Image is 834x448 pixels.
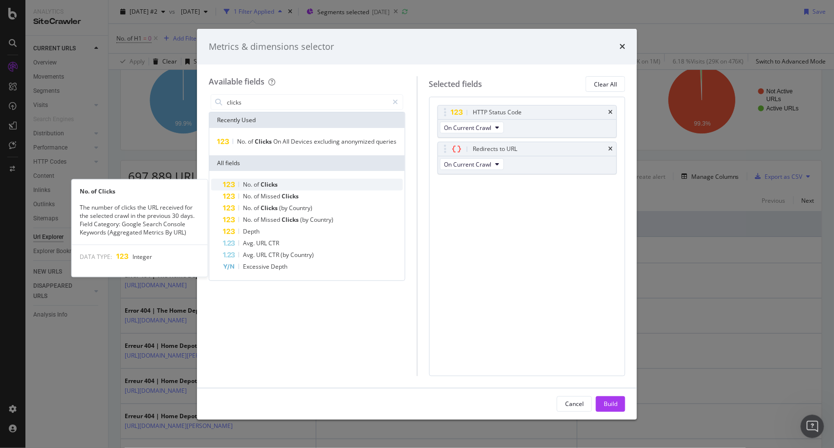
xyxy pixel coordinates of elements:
[801,415,824,438] iframe: Intercom live chat
[255,137,273,146] span: Clicks
[444,124,492,132] span: On Current Crawl
[243,227,260,235] span: Depth
[209,76,264,87] div: Available fields
[279,204,289,212] span: (by
[268,239,279,247] span: CTR
[608,146,613,152] div: times
[281,251,290,259] span: (by
[596,396,625,412] button: Build
[72,187,208,195] div: No. of Clicks
[291,137,314,146] span: Devices
[254,192,261,200] span: of
[314,137,341,146] span: excluding
[273,137,283,146] span: On
[254,204,261,212] span: of
[619,41,625,53] div: times
[376,137,396,146] span: queries
[282,215,300,224] span: Clicks
[261,192,282,200] span: Missed
[557,396,592,412] button: Cancel
[594,80,617,88] div: Clear All
[608,109,613,115] div: times
[226,95,389,109] input: Search by field name
[261,204,279,212] span: Clicks
[209,112,405,128] div: Recently Used
[290,251,314,259] span: Country)
[271,262,287,271] span: Depth
[243,180,254,189] span: No.
[261,215,282,224] span: Missed
[243,204,254,212] span: No.
[209,41,334,53] div: Metrics & dimensions selector
[341,137,376,146] span: anonymized
[300,215,310,224] span: (by
[237,137,248,146] span: No.
[283,137,291,146] span: All
[209,155,405,171] div: All fields
[438,105,617,138] div: HTTP Status CodetimesOn Current Crawl
[72,203,208,237] div: The number of clicks the URL received for the selected crawl in the previous 30 days. Field Categ...
[197,29,637,420] div: modal
[243,262,271,271] span: Excessive
[243,251,256,259] span: Avg.
[440,158,504,170] button: On Current Crawl
[248,137,255,146] span: of
[473,144,518,154] div: Redirects to URL
[256,251,268,259] span: URL
[261,180,278,189] span: Clicks
[256,239,268,247] span: URL
[586,76,625,92] button: Clear All
[289,204,312,212] span: Country)
[268,251,281,259] span: CTR
[254,215,261,224] span: of
[243,215,254,224] span: No.
[444,160,492,169] span: On Current Crawl
[243,192,254,200] span: No.
[440,122,504,133] button: On Current Crawl
[429,79,483,90] div: Selected fields
[604,400,617,408] div: Build
[565,400,584,408] div: Cancel
[282,192,299,200] span: Clicks
[473,107,522,117] div: HTTP Status Code
[438,142,617,174] div: Redirects to URLtimesOn Current Crawl
[310,215,333,224] span: Country)
[254,180,261,189] span: of
[243,239,256,247] span: Avg.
